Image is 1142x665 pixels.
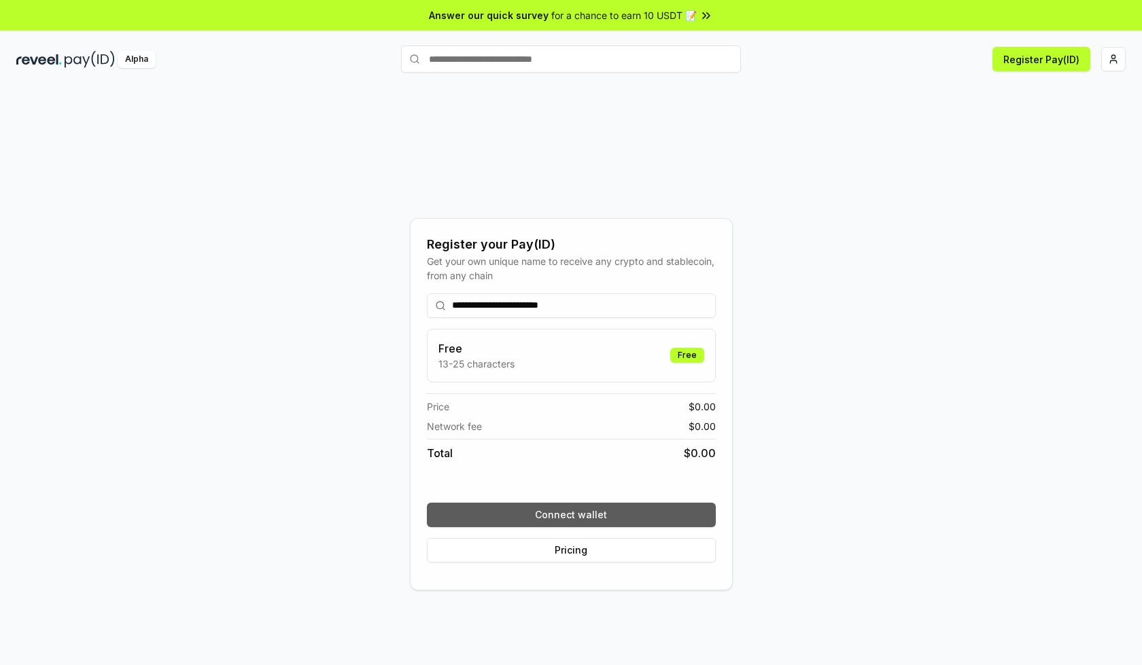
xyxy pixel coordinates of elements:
h3: Free [438,340,515,357]
div: Free [670,348,704,363]
button: Connect wallet [427,503,716,527]
img: reveel_dark [16,51,62,68]
span: $ 0.00 [689,399,716,414]
span: Total [427,445,453,461]
img: pay_id [65,51,115,68]
button: Pricing [427,538,716,562]
span: Answer our quick survey [429,8,549,22]
div: Get your own unique name to receive any crypto and stablecoin, from any chain [427,254,716,283]
span: $ 0.00 [689,419,716,433]
span: for a chance to earn 10 USDT 📝 [551,8,697,22]
div: Alpha [118,51,156,68]
span: Price [427,399,449,414]
div: Register your Pay(ID) [427,235,716,254]
p: 13-25 characters [438,357,515,371]
span: $ 0.00 [684,445,716,461]
button: Register Pay(ID) [992,47,1090,71]
span: Network fee [427,419,482,433]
